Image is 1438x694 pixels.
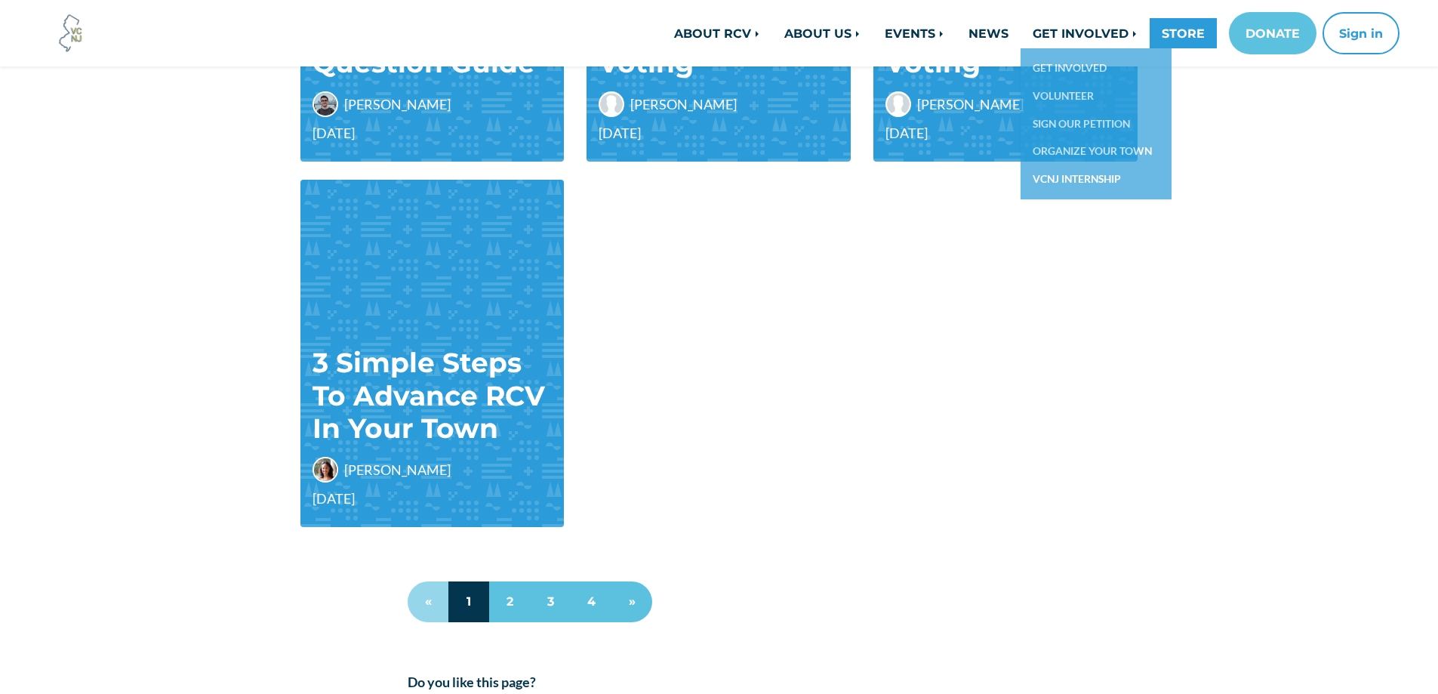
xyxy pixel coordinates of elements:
[1323,12,1400,54] button: Sign in or sign up
[917,94,1024,115] span: [PERSON_NAME]
[344,94,451,115] span: [PERSON_NAME]
[313,123,553,143] span: [DATE]
[313,457,338,483] img: Veronica Akaezuwa
[313,346,545,444] a: 3 Simple Steps To Advance RCV In Your Town
[344,460,451,480] span: [PERSON_NAME]
[489,581,530,622] a: 2
[873,18,956,48] a: EVENTS
[772,18,873,48] a: ABOUT US
[885,91,911,117] img: Ashiyana Ahamed
[1021,18,1150,48] a: GET INVOLVED
[599,91,624,117] img: Chris Gray
[956,18,1021,48] a: NEWS
[885,123,1125,143] span: [DATE]
[571,581,611,622] a: 4
[1021,54,1172,82] a: GET INVOLVED
[530,581,571,622] a: 3
[1021,82,1172,110] a: VOLUNTEER
[611,581,652,622] a: »
[1021,165,1172,193] a: VCNJ INTERNSHIP
[630,94,737,115] span: [PERSON_NAME]
[51,13,91,54] img: Voter Choice NJ
[313,91,338,117] img: John Cunningham
[396,12,1400,54] nav: Main navigation
[1021,48,1172,199] div: GET INVOLVED
[1021,110,1172,138] a: SIGN OUR PETITION
[1021,137,1172,165] a: ORGANIZE YOUR TOWN
[1150,18,1217,48] a: STORE
[599,123,839,143] span: [DATE]
[662,18,772,48] a: ABOUT RCV
[408,674,536,690] strong: Do you like this page?
[448,581,489,622] a: 1
[313,489,553,509] span: [DATE]
[1229,12,1316,54] a: DONATE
